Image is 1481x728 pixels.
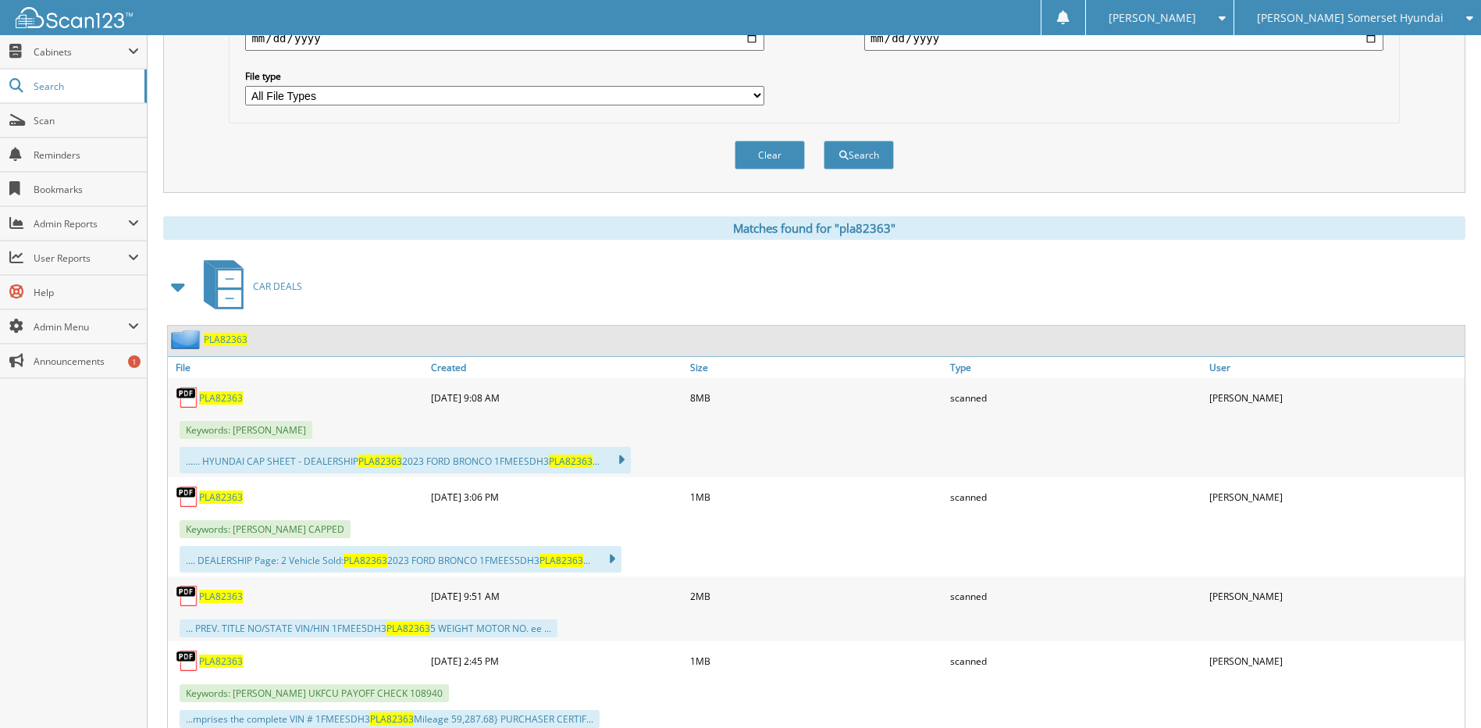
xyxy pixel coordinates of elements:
[824,141,894,170] button: Search
[427,382,686,413] div: [DATE] 9:08 AM
[946,580,1205,612] div: scanned
[549,455,593,468] span: PLA82363
[194,255,302,317] a: CAR DEALS
[176,584,199,608] img: PDF.png
[427,357,686,378] a: Created
[1205,382,1465,413] div: [PERSON_NAME]
[34,114,139,127] span: Scan
[1205,481,1465,512] div: [PERSON_NAME]
[686,382,945,413] div: 8MB
[1205,580,1465,612] div: [PERSON_NAME]
[34,286,139,299] span: Help
[34,183,139,196] span: Bookmarks
[946,645,1205,676] div: scanned
[539,554,583,567] span: PLA82363
[34,320,128,334] span: Admin Menu
[358,455,402,468] span: PLA82363
[370,712,414,726] span: PLA82363
[199,655,243,668] a: PLA82363
[180,619,557,637] div: ... PREV. TITLE NO/STATE VIN/HIN 1FMEE5DH3 5 WEIGHT MOTOR NO. ee ...
[171,330,204,349] img: folder2.png
[163,216,1465,240] div: Matches found for "pla82363"
[180,447,631,473] div: ...... HYUNDAI CAP SHEET - DEALERSHIP 2023 FORD BRONCO 1FMEESDH3 ...
[386,622,430,635] span: PLA82363
[180,546,621,573] div: .... DEALERSHIP Page: 2 Vehicle Sold: 2023 FORD BRONCO 1FMEES5DH3 ...
[16,7,133,28] img: scan123-logo-white.svg
[180,684,449,702] span: Keywords: [PERSON_NAME] UKFCU PAYOFF CHECK 108940
[1109,13,1196,23] span: [PERSON_NAME]
[34,80,137,93] span: Search
[34,355,139,368] span: Announcements
[864,26,1383,51] input: end
[1205,357,1465,378] a: User
[686,580,945,612] div: 2MB
[686,481,945,512] div: 1MB
[1205,645,1465,676] div: [PERSON_NAME]
[176,649,199,673] img: PDF.png
[686,357,945,378] a: Size
[199,391,243,405] a: PLA82363
[34,148,139,162] span: Reminders
[34,217,128,230] span: Admin Reports
[946,357,1205,378] a: Type
[946,481,1205,512] div: scanned
[1257,13,1444,23] span: [PERSON_NAME] Somerset Hyundai
[253,280,302,293] span: CAR DEALS
[34,45,128,59] span: Cabinets
[34,252,128,265] span: User Reports
[245,70,764,83] label: File type
[180,710,600,728] div: ...mprises the complete VIN # 1FMEESDH3 Mileage 59,287.68} PURCHASER CERTIF...
[128,355,141,368] div: 1
[176,386,199,409] img: PDF.png
[427,580,686,612] div: [DATE] 9:51 AM
[176,485,199,509] img: PDF.png
[946,382,1205,413] div: scanned
[180,421,312,439] span: Keywords: [PERSON_NAME]
[427,645,686,676] div: [DATE] 2:45 PM
[199,590,243,603] a: PLA82363
[427,481,686,512] div: [DATE] 3:06 PM
[735,141,805,170] button: Clear
[344,554,387,567] span: PLA82363
[245,26,764,51] input: start
[199,491,243,504] a: PLA82363
[204,333,247,346] a: PLA82363
[686,645,945,676] div: 1MB
[180,520,351,538] span: Keywords: [PERSON_NAME] CAPPED
[168,357,427,378] a: File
